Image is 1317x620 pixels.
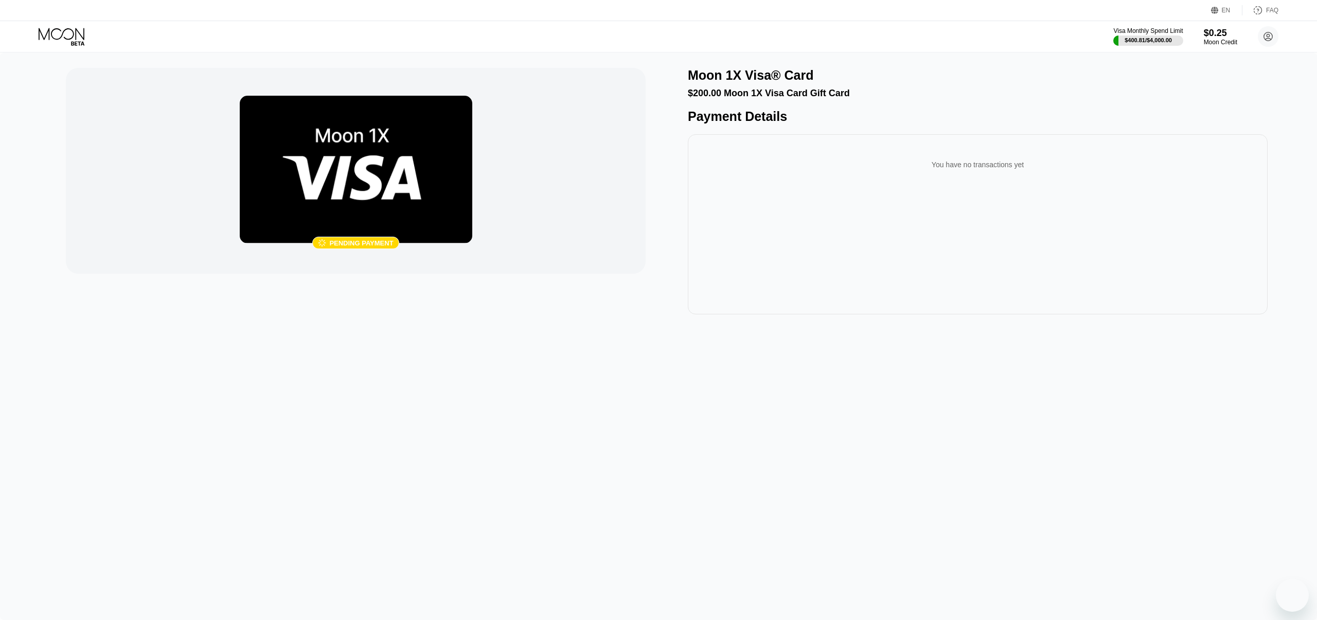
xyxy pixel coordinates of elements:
div: $0.25Moon Credit [1204,28,1237,46]
div: Visa Monthly Spend Limit$400.81/$4,000.00 [1113,27,1183,46]
div:  [318,239,326,247]
div: FAQ [1242,5,1278,15]
div: You have no transactions yet [696,150,1259,179]
div: EN [1211,5,1242,15]
div: Moon 1X Visa® Card [688,68,813,83]
div: $400.81 / $4,000.00 [1125,37,1172,43]
div: $200.00 Moon 1X Visa Card Gift Card [688,88,1268,99]
div: FAQ [1266,7,1278,14]
iframe: Schaltfläche zum Öffnen des Messaging-Fensters [1276,579,1309,612]
div: Pending payment [329,239,393,247]
div: Visa Monthly Spend Limit [1113,27,1183,34]
div: $0.25 [1204,28,1237,39]
div: Moon Credit [1204,39,1237,46]
div: Payment Details [688,109,1268,124]
div: EN [1222,7,1231,14]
